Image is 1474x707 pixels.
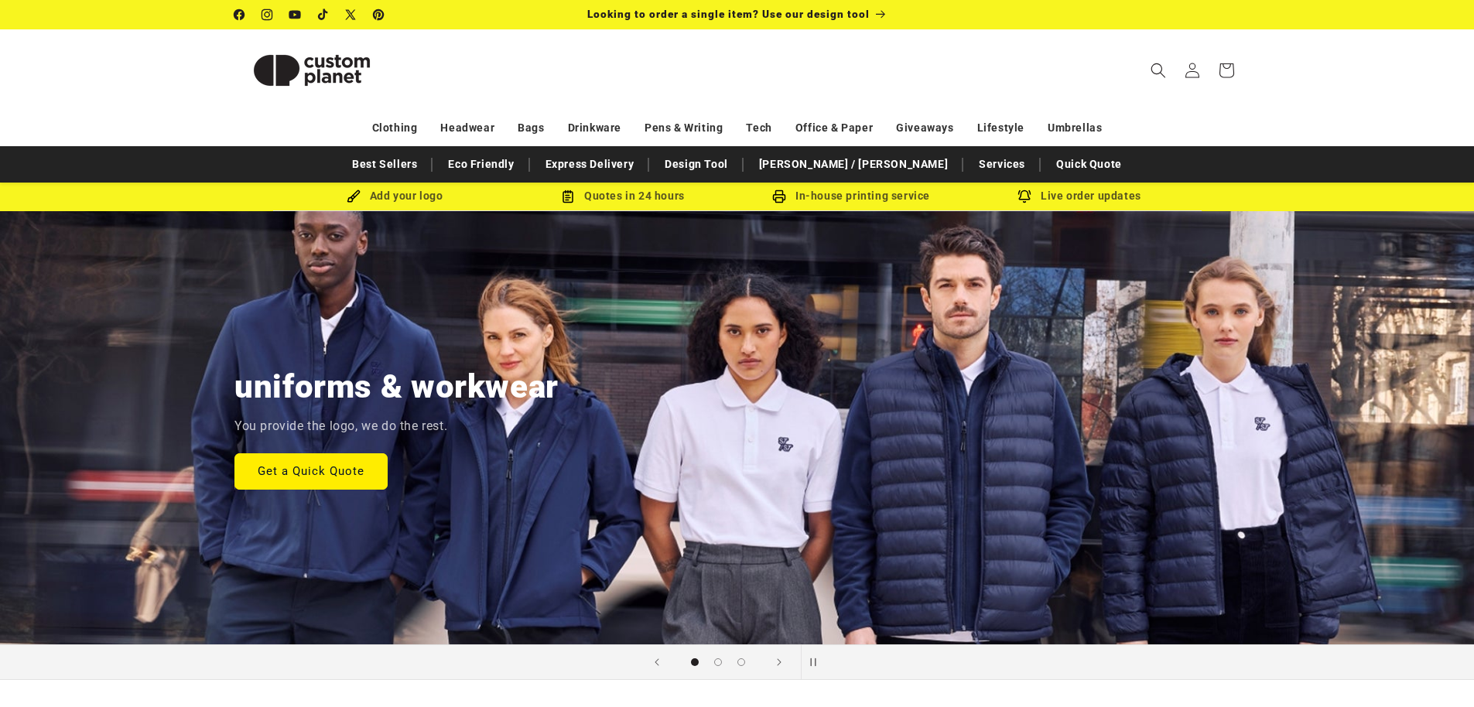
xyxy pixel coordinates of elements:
[640,645,674,679] button: Previous slide
[228,29,395,111] a: Custom Planet
[440,151,522,178] a: Eco Friendly
[966,186,1194,206] div: Live order updates
[234,415,447,438] p: You provide the logo, we do the rest.
[746,114,771,142] a: Tech
[234,453,388,489] a: Get a Quick Quote
[518,114,544,142] a: Bags
[977,114,1024,142] a: Lifestyle
[372,114,418,142] a: Clothing
[772,190,786,203] img: In-house printing
[1048,151,1130,178] a: Quick Quote
[1017,190,1031,203] img: Order updates
[706,651,730,674] button: Load slide 2 of 3
[683,651,706,674] button: Load slide 1 of 3
[801,645,835,679] button: Pause slideshow
[568,114,621,142] a: Drinkware
[896,114,953,142] a: Giveaways
[657,151,736,178] a: Design Tool
[509,186,737,206] div: Quotes in 24 hours
[737,186,966,206] div: In-house printing service
[281,186,509,206] div: Add your logo
[234,366,559,408] h2: uniforms & workwear
[762,645,796,679] button: Next slide
[751,151,956,178] a: [PERSON_NAME] / [PERSON_NAME]
[645,114,723,142] a: Pens & Writing
[1048,114,1102,142] a: Umbrellas
[440,114,494,142] a: Headwear
[1141,53,1175,87] summary: Search
[234,36,389,105] img: Custom Planet
[730,651,753,674] button: Load slide 3 of 3
[971,151,1033,178] a: Services
[587,8,870,20] span: Looking to order a single item? Use our design tool
[795,114,873,142] a: Office & Paper
[344,151,425,178] a: Best Sellers
[561,190,575,203] img: Order Updates Icon
[1397,633,1474,707] iframe: Chat Widget
[347,190,361,203] img: Brush Icon
[538,151,642,178] a: Express Delivery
